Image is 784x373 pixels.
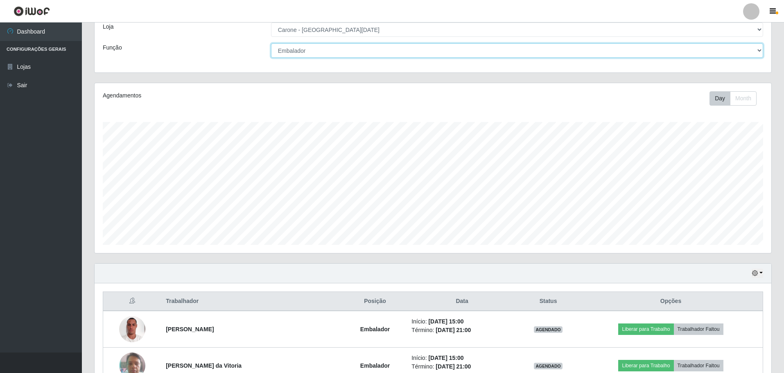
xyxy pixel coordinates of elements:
[343,292,407,311] th: Posição
[517,292,579,311] th: Status
[674,360,723,371] button: Trabalhador Faltou
[428,355,463,361] time: [DATE] 15:00
[674,323,723,335] button: Trabalhador Faltou
[14,6,50,16] img: CoreUI Logo
[103,43,122,52] label: Função
[360,362,390,369] strong: Embalador
[436,327,471,333] time: [DATE] 21:00
[407,292,517,311] th: Data
[534,363,563,369] span: AGENDADO
[103,23,113,31] label: Loja
[709,91,730,106] button: Day
[161,292,343,311] th: Trabalhador
[360,326,390,332] strong: Embalador
[579,292,763,311] th: Opções
[709,91,763,106] div: Toolbar with button groups
[103,91,371,100] div: Agendamentos
[119,312,145,346] img: 1756399836169.jpeg
[534,326,563,333] span: AGENDADO
[411,362,513,371] li: Término:
[411,317,513,326] li: Início:
[411,354,513,362] li: Início:
[709,91,757,106] div: First group
[411,326,513,335] li: Término:
[436,363,471,370] time: [DATE] 21:00
[166,326,214,332] strong: [PERSON_NAME]
[618,323,673,335] button: Liberar para Trabalho
[730,91,757,106] button: Month
[428,318,463,325] time: [DATE] 15:00
[618,360,673,371] button: Liberar para Trabalho
[166,362,242,369] strong: [PERSON_NAME] da Vitoria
